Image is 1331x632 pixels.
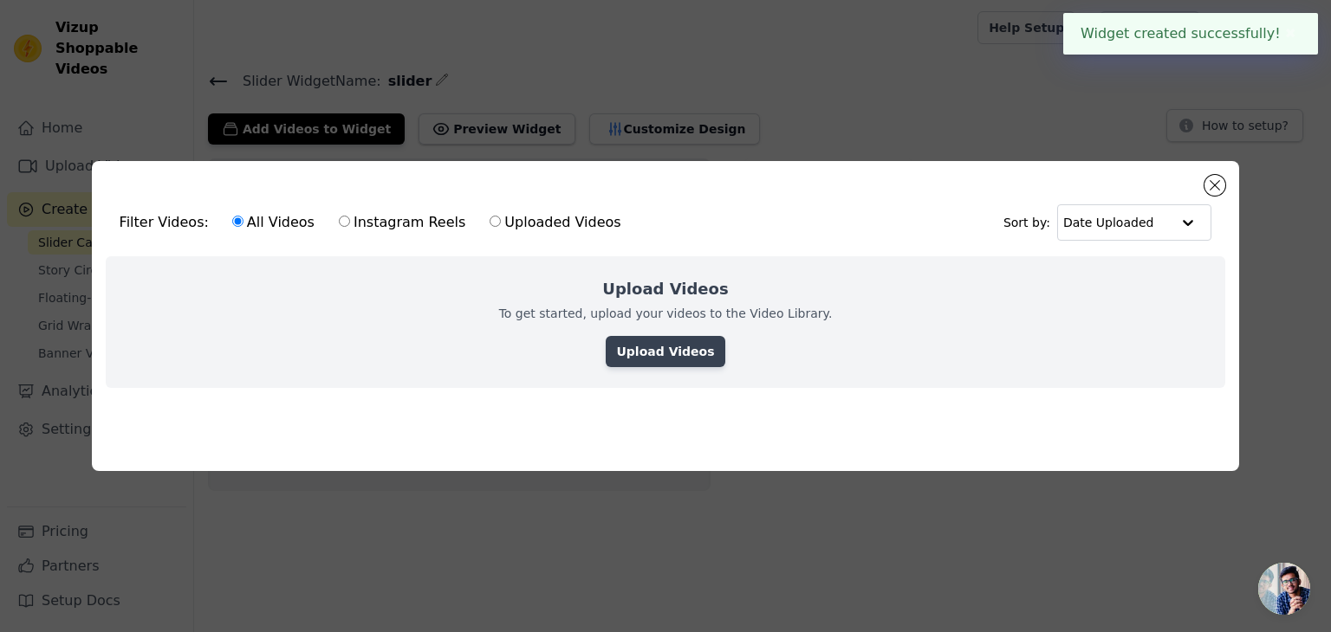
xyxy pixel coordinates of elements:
[499,305,833,322] p: To get started, upload your videos to the Video Library.
[1281,23,1301,44] button: Close
[120,203,631,242] div: Filter Videos:
[602,277,728,301] h2: Upload Videos
[606,336,724,367] a: Upload Videos
[231,211,315,234] label: All Videos
[1258,563,1310,615] a: Open chat
[338,211,466,234] label: Instagram Reels
[489,211,621,234] label: Uploaded Videos
[1003,204,1212,241] div: Sort by:
[1204,175,1225,196] button: Close modal
[1063,13,1318,55] div: Widget created successfully!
